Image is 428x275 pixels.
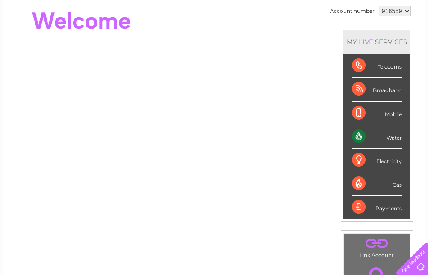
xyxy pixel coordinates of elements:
[346,236,407,251] a: .
[343,30,410,54] div: MY SERVICES
[352,78,402,101] div: Broadband
[267,4,326,15] a: 0333 014 3131
[328,4,377,18] td: Account number
[15,22,59,48] img: logo.png
[371,36,392,43] a: Contact
[352,102,402,125] div: Mobile
[344,233,410,260] td: Link Account
[352,196,402,219] div: Payments
[277,36,294,43] a: Water
[354,36,366,43] a: Blog
[12,5,416,42] div: Clear Business is a trading name of Verastar Limited (registered in [GEOGRAPHIC_DATA] No. 3667643...
[352,54,402,78] div: Telecoms
[323,36,348,43] a: Telecoms
[357,38,375,46] div: LIVE
[400,36,420,43] a: Log out
[352,125,402,149] div: Water
[299,36,318,43] a: Energy
[352,172,402,196] div: Gas
[352,149,402,172] div: Electricity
